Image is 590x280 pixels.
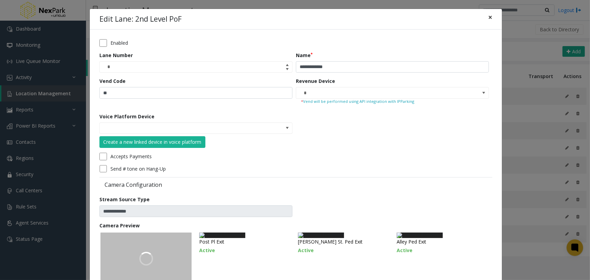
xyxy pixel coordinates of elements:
[99,136,205,148] button: Create a new linked device in voice platform
[104,138,202,146] div: Create a new linked device in voice platform
[298,238,389,245] p: [PERSON_NAME] St. Ped Exit
[397,238,488,245] p: Alley Ped Exit
[296,52,313,59] label: Name
[483,9,497,26] button: Close
[282,62,292,67] span: Increase value
[110,39,128,46] label: Enabled
[110,153,152,160] label: Accepts Payments
[110,165,166,172] label: Send # tone on Hang-Up
[397,233,443,238] img: Camera Preview 4
[199,233,245,238] img: Camera Preview 2
[296,77,335,85] label: Revenue Device
[298,247,389,254] p: Active
[99,222,140,229] label: Camera Preview
[488,12,492,22] span: ×
[100,123,254,134] input: NO DATA FOUND
[99,113,154,120] label: Voice Platform Device
[397,247,488,254] p: Active
[99,181,294,189] label: Camera Configuration
[199,247,290,254] p: Active
[99,52,133,59] label: Lane Number
[99,14,182,25] h4: Edit Lane: 2nd Level PoF
[298,233,344,238] img: Camera Preview 3
[99,77,126,85] label: Vend Code
[282,67,292,73] span: Decrease value
[99,196,150,203] label: Stream Source Type
[301,99,484,105] small: Vend will be performed using API integration with IPParking
[199,238,290,245] p: Post Pl Exit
